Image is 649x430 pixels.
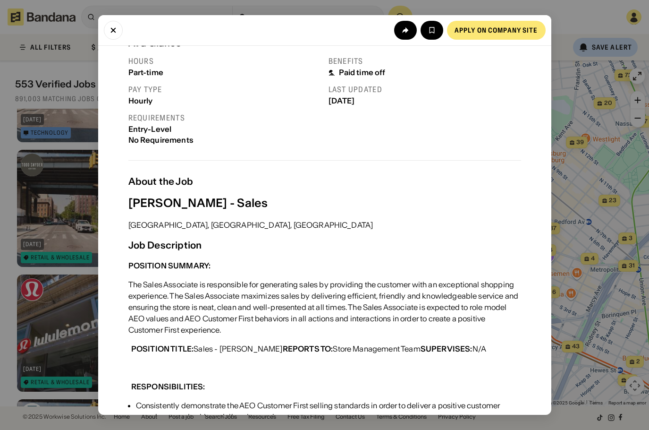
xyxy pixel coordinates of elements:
[329,96,521,105] div: [DATE]
[136,400,521,422] div: Consistently demonstrate the AEO Customer First selling standards in order to deliver a positive ...
[104,21,123,40] button: Close
[128,261,211,270] div: POSITION SUMMARY:
[329,56,521,66] div: Benefits
[128,125,321,134] div: Entry-Level
[128,343,487,354] div: Sales - [PERSON_NAME] Store Management Team N/A
[283,344,333,353] div: REPORTS TO:
[128,56,321,66] div: Hours
[128,238,202,252] div: Job Description
[128,219,373,231] div: [GEOGRAPHIC_DATA], [GEOGRAPHIC_DATA], [GEOGRAPHIC_DATA]
[128,96,321,105] div: Hourly
[339,68,386,77] div: Paid time off
[455,27,538,34] div: Apply on company site
[421,344,472,353] div: SUPERVISES:
[128,85,321,95] div: Pay type
[128,195,268,212] div: [PERSON_NAME] - Sales
[128,113,321,123] div: Requirements
[131,344,194,353] div: POSITION TITLE:
[128,136,321,145] div: No Requirements
[131,382,205,391] div: RESPONSIBILITIES:
[128,68,321,77] div: Part-time
[128,176,521,187] div: About the Job
[329,85,521,95] div: Last updated
[128,279,521,335] div: The Sales Associate is responsible for generating sales by providing the customer with an excepti...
